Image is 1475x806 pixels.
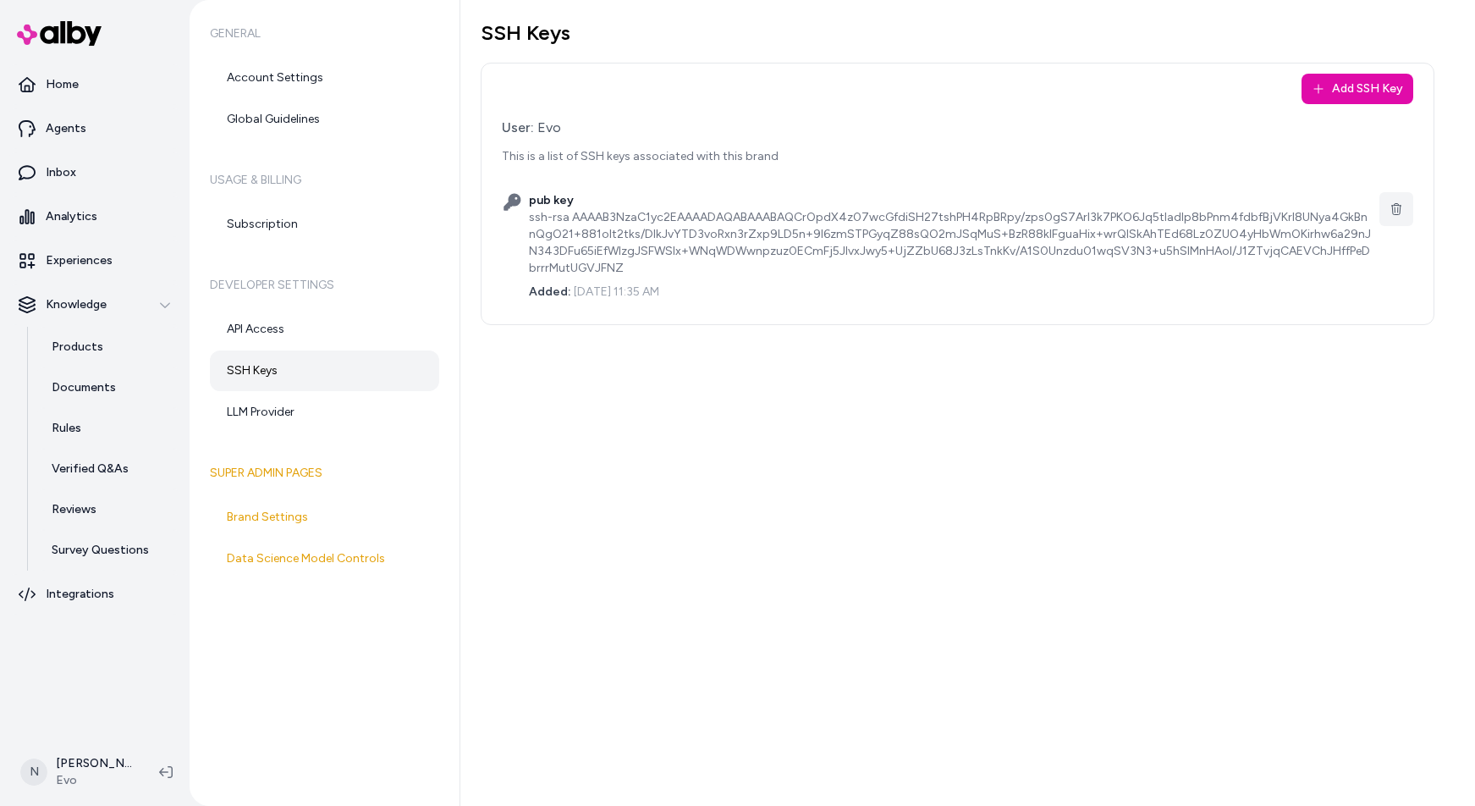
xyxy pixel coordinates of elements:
a: Experiences [7,240,183,281]
a: Brand Settings [210,497,439,538]
a: Survey Questions [35,530,183,571]
p: Knowledge [46,296,107,313]
a: Home [7,64,183,105]
p: [PERSON_NAME] [56,755,132,772]
p: This is a list of SSH keys associated with this brand [502,148,1413,165]
a: Verified Q&As [35,449,183,489]
a: Analytics [7,196,183,237]
h1: SSH Keys [481,20,1434,46]
a: Account Settings [210,58,439,98]
a: Integrations [7,574,183,615]
p: Integrations [46,586,114,603]
p: Agents [46,120,86,137]
span: N [20,759,47,786]
p: Survey Questions [52,542,149,559]
a: Global Guidelines [210,99,439,140]
span: Added: [529,284,571,299]
a: Rules [35,408,183,449]
p: Inbox [46,164,76,181]
p: Experiences [46,252,113,269]
p: Verified Q&As [52,461,129,478]
button: Knowledge [7,284,183,325]
h6: Usage & Billing [210,157,439,204]
img: alby Logo [17,21,102,46]
p: Reviews [52,501,96,518]
p: Analytics [46,208,97,225]
span: Evo [56,772,132,789]
h6: Developer Settings [210,262,439,309]
p: Home [46,76,79,93]
a: API Access [210,309,439,350]
button: N[PERSON_NAME]Evo [10,745,146,799]
button: Add SSH Key [1302,74,1413,104]
span: User: [502,119,534,135]
a: Products [35,327,183,367]
div: ssh-rsa AAAAB3NzaC1yc2EAAAADAQABAAABAQCrOpdX4z07wcGfdiSH27tshPH4RpBRpy/zps0gS7ArI3k7PKO6Jq5tIadlp... [529,209,1373,277]
a: SSH Keys [210,351,439,391]
a: Agents [7,108,183,149]
div: Evo [502,118,1413,138]
a: Inbox [7,152,183,193]
a: Data Science Model Controls [210,538,439,579]
div: [DATE] 11:35 AM [529,277,1373,301]
p: Documents [52,379,116,396]
h3: pub key [529,192,1373,209]
a: Documents [35,367,183,408]
p: Products [52,339,103,356]
a: Subscription [210,204,439,245]
a: LLM Provider [210,392,439,433]
h6: General [210,10,439,58]
h6: Super Admin Pages [210,450,439,497]
a: Reviews [35,489,183,530]
p: Rules [52,420,81,437]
